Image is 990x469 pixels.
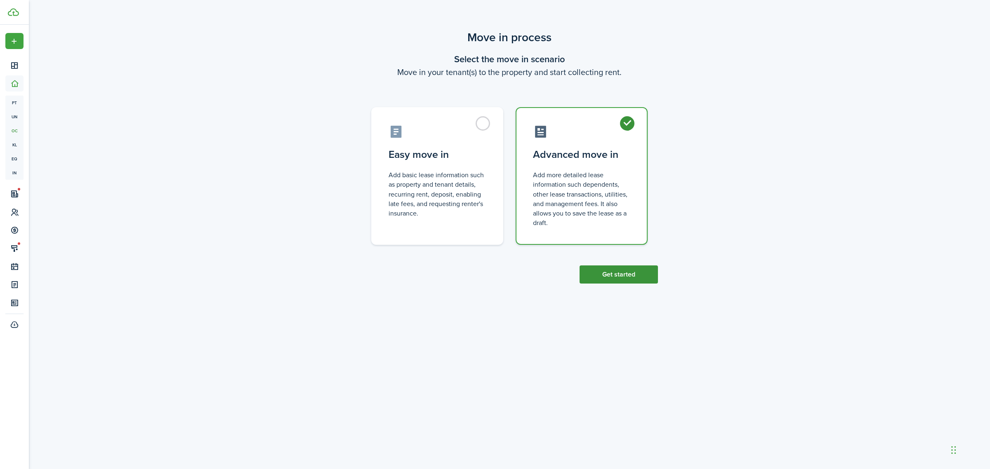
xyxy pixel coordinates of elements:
control-radio-card-title: Easy move in [389,147,486,162]
wizard-step-header-title: Select the move in scenario [361,52,658,66]
button: Get started [580,265,658,284]
control-radio-card-title: Advanced move in [533,147,630,162]
a: eq [5,152,24,166]
iframe: Chat Widget [853,380,990,469]
wizard-step-header-description: Move in your tenant(s) to the property and start collecting rent. [361,66,658,78]
control-radio-card-description: Add basic lease information such as property and tenant details, recurring rent, deposit, enablin... [389,170,486,218]
a: un [5,110,24,124]
a: pt [5,96,24,110]
scenario-title: Move in process [361,29,658,46]
a: oc [5,124,24,138]
div: Drag [951,438,956,462]
a: in [5,166,24,180]
img: TenantCloud [8,8,19,16]
control-radio-card-description: Add more detailed lease information such dependents, other lease transactions, utilities, and man... [533,170,630,227]
a: kl [5,138,24,152]
button: Open menu [5,33,24,49]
